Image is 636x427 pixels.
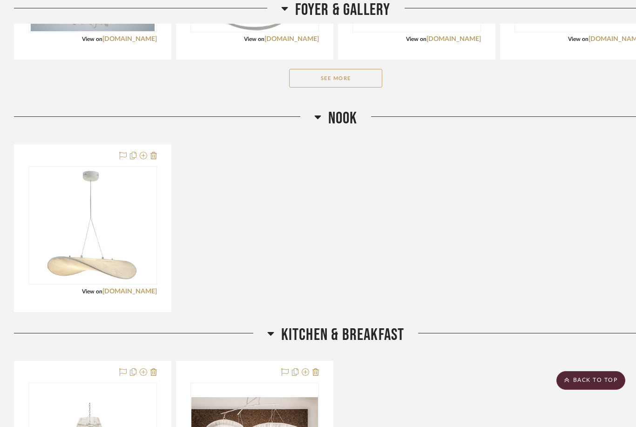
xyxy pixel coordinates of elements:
a: [DOMAIN_NAME] [426,36,481,42]
span: View on [244,36,264,42]
span: View on [568,36,589,42]
span: View on [82,289,102,294]
span: KITCHEN & BREAKFAST [281,325,405,345]
a: [DOMAIN_NAME] [264,36,319,42]
button: See More [289,69,382,88]
img: VAKKER LIGHTING TENSE SILK PENANT LIGHT 23.6"W X 19.7"D X 5.9"H [42,167,143,284]
a: [DOMAIN_NAME] [102,36,157,42]
span: NOOK [328,108,358,129]
span: View on [406,36,426,42]
div: 0 [29,167,156,284]
a: [DOMAIN_NAME] [102,288,157,295]
scroll-to-top-button: BACK TO TOP [556,371,625,390]
span: View on [82,36,102,42]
